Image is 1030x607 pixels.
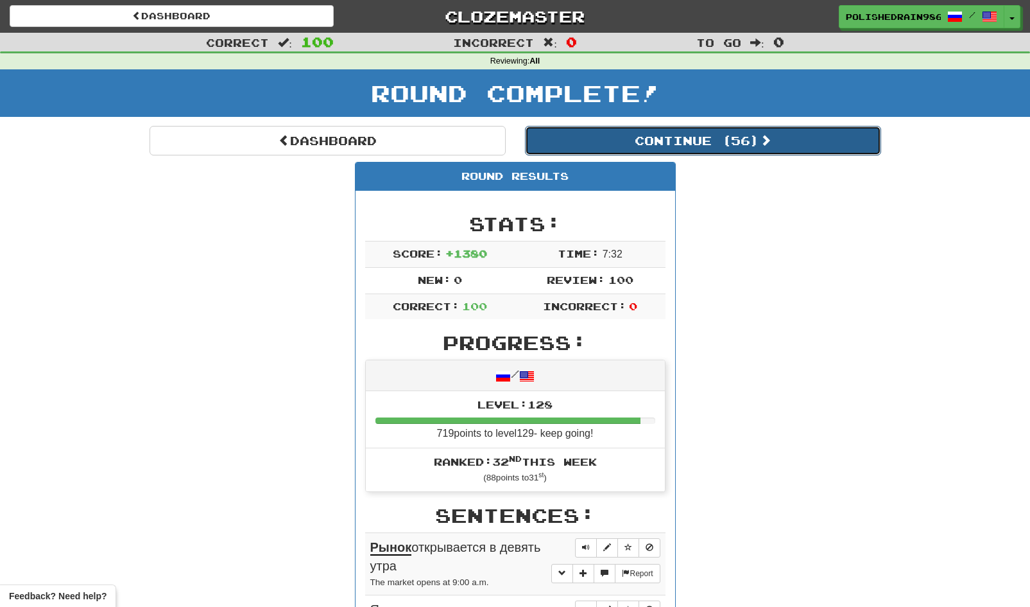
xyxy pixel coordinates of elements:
[393,247,443,260] span: Score:
[969,10,975,19] span: /
[529,57,540,66] strong: All
[462,300,487,312] span: 100
[551,564,660,583] div: More sentence controls
[477,398,553,410] span: Level: 128
[370,540,541,573] span: открывается в девять утра
[639,538,660,558] button: Toggle ignore
[206,36,269,49] span: Correct
[278,37,292,48] span: :
[615,564,660,583] button: Report
[366,360,665,391] div: /
[629,300,637,312] span: 0
[773,34,784,49] span: 0
[839,5,1004,28] a: PolishedRain9861 /
[356,163,675,191] div: Round Results
[454,274,462,286] span: 0
[596,538,618,558] button: Edit sentence
[301,34,334,49] span: 100
[393,300,459,312] span: Correct:
[453,36,534,49] span: Incorrect
[370,540,412,556] u: Рынок
[445,247,487,260] span: + 1380
[365,332,665,353] h2: Progress:
[509,454,522,463] sup: nd
[418,274,451,286] span: New:
[575,538,597,558] button: Play sentence audio
[575,538,660,558] div: Sentence controls
[538,471,544,479] sup: st
[543,300,626,312] span: Incorrect:
[10,5,334,27] a: Dashboard
[543,37,557,48] span: :
[750,37,764,48] span: :
[617,538,639,558] button: Toggle favorite
[4,80,1026,106] h1: Round Complete!
[9,590,107,603] span: Open feedback widget
[150,126,506,155] a: Dashboard
[551,564,573,583] button: Toggle grammar
[558,247,599,260] span: Time:
[525,126,881,155] button: Continue (56)
[365,213,665,234] h2: Stats:
[572,564,594,583] button: Add sentence to collection
[608,274,633,286] span: 100
[566,34,577,49] span: 0
[846,11,941,22] span: PolishedRain9861
[696,36,741,49] span: To go
[365,505,665,526] h2: Sentences:
[434,455,597,468] span: Ranked: 32 this week
[353,5,677,28] a: Clozemaster
[603,249,622,260] span: 7 : 32
[366,391,665,449] li: 719 points to level 129 - keep going!
[370,577,489,587] small: The market opens at 9:00 a.m.
[547,274,605,286] span: Review:
[483,473,547,482] small: ( 88 points to 31 )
